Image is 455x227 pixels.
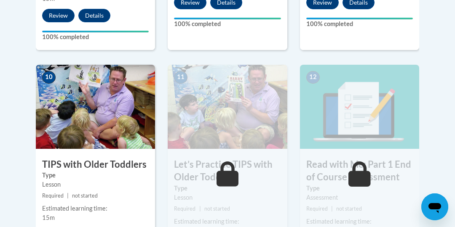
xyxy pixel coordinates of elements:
label: 100% completed [306,19,413,29]
button: Review [42,9,75,22]
span: Required [42,193,64,199]
div: Lesson [174,193,281,202]
div: Estimated learning time: [306,217,413,226]
span: Required [306,206,328,212]
span: not started [72,193,98,199]
label: Type [42,171,149,180]
div: Your progress [42,31,149,32]
h3: TIPS with Older Toddlers [36,158,155,171]
span: | [331,206,333,212]
iframe: Button to launch messaging window, conversation in progress [421,193,448,220]
button: Details [78,9,110,22]
img: Course Image [300,65,419,149]
img: Course Image [36,65,155,149]
div: Estimated learning time: [42,204,149,213]
span: 15m [42,214,55,221]
div: Estimated learning time: [174,217,281,226]
span: 10 [42,71,56,84]
span: 12 [306,71,320,84]
span: | [199,206,201,212]
img: Course Image [168,65,287,149]
label: Type [306,184,413,193]
span: 11 [174,71,187,84]
label: 100% completed [174,19,281,29]
h3: Read with Me: Part 1 End of Course Assessment [300,158,419,184]
div: Your progress [306,18,413,19]
h3: Let’s Practice TIPS with Older Toddlers [168,158,287,184]
div: Assessment [306,193,413,202]
span: Required [174,206,195,212]
span: not started [204,206,230,212]
span: | [67,193,69,199]
label: 100% completed [42,32,149,42]
div: Lesson [42,180,149,189]
div: Your progress [174,18,281,19]
label: Type [174,184,281,193]
span: not started [336,206,362,212]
